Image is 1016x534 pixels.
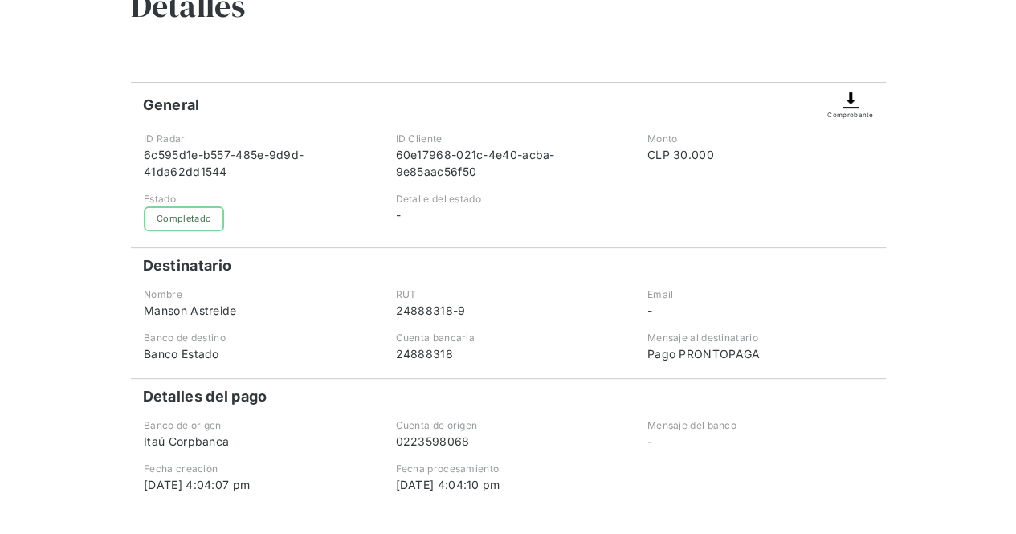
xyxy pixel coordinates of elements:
div: Banco de destino [144,331,369,345]
div: ID Cliente [395,132,620,146]
div: Fecha procesamiento [395,462,620,476]
h4: Destinatario [143,256,232,275]
div: ID Radar [144,132,369,146]
div: RUT [395,287,620,302]
h4: General [143,96,200,115]
div: Email [647,287,872,302]
div: Manson Astreide [144,302,369,319]
div: - [647,433,872,450]
div: Banco de origen [144,418,369,433]
div: Pago PRONTOPAGA [647,345,872,362]
div: Mensaje al destinatario [647,331,872,345]
div: Completado [144,206,224,231]
div: Cuenta bancaria [395,331,620,345]
div: 0223598068 [395,433,620,450]
div: Detalle del estado [395,192,620,206]
div: [DATE] 4:04:07 pm [144,476,369,493]
div: 24888318 [395,345,620,362]
div: 24888318-9 [395,302,620,319]
div: Estado [144,192,369,206]
div: Banco Estado [144,345,369,362]
div: - [647,302,872,319]
div: 6c595d1e-b557-485e-9d9d-41da62dd1544 [144,146,369,180]
div: Fecha creación [144,462,369,476]
div: CLP 30.000 [647,146,872,163]
h4: Detalles del pago [143,387,267,406]
div: Mensaje del banco [647,418,872,433]
div: [DATE] 4:04:10 pm [395,476,620,493]
div: Monto [647,132,872,146]
div: Cuenta de origen [395,418,620,433]
div: Itaú Corpbanca [144,433,369,450]
div: - [395,206,620,223]
div: Nombre [144,287,369,302]
div: 60e17968-021c-4e40-acba-9e85aac56f50 [395,146,620,180]
img: Descargar comprobante [841,91,860,110]
div: Comprobante [827,110,873,120]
